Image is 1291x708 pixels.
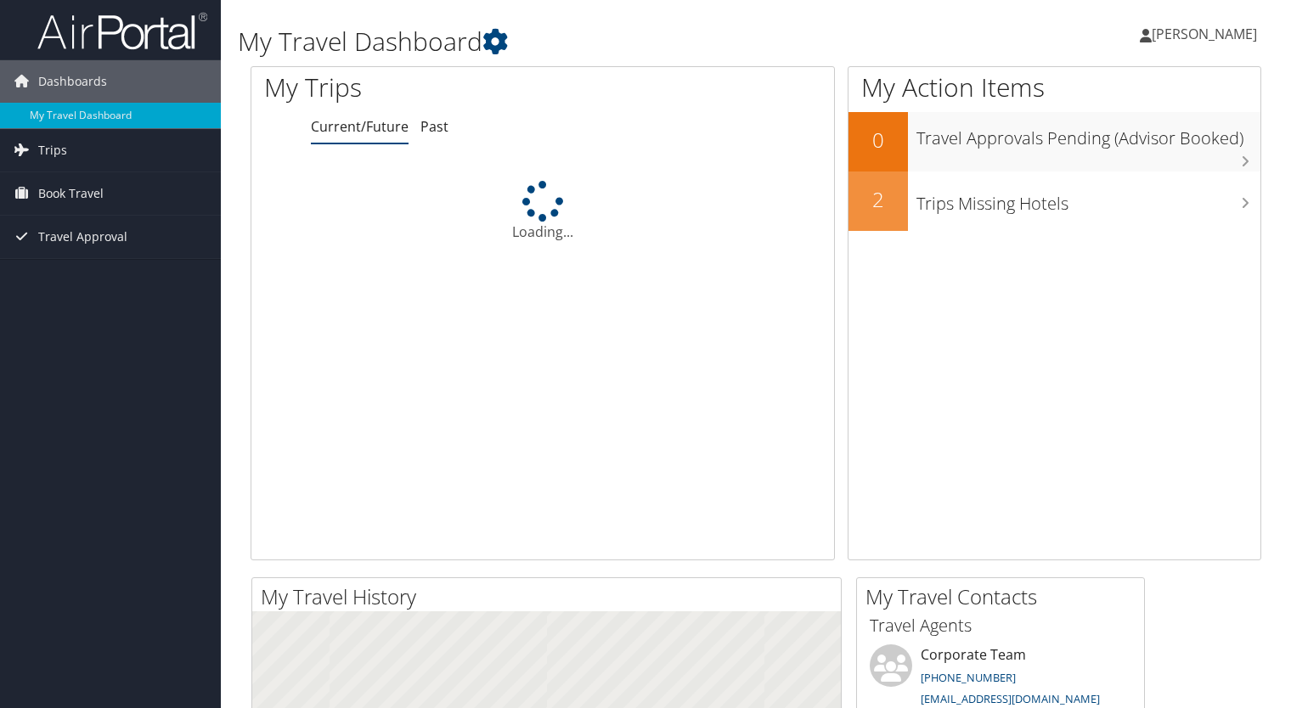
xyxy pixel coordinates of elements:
h1: My Action Items [848,70,1260,105]
h3: Trips Missing Hotels [916,183,1260,216]
a: [EMAIL_ADDRESS][DOMAIN_NAME] [921,691,1100,706]
h1: My Travel Dashboard [238,24,928,59]
span: Dashboards [38,60,107,103]
a: Current/Future [311,117,409,136]
a: 2Trips Missing Hotels [848,171,1260,231]
a: Past [420,117,448,136]
span: Book Travel [38,172,104,215]
h2: 0 [848,126,908,155]
img: airportal-logo.png [37,11,207,51]
div: Loading... [251,181,834,242]
h3: Travel Approvals Pending (Advisor Booked) [916,118,1260,150]
h1: My Trips [264,70,578,105]
a: [PHONE_NUMBER] [921,670,1016,685]
h2: My Travel Contacts [865,582,1144,611]
h2: My Travel History [261,582,841,611]
span: Travel Approval [38,216,127,258]
a: [PERSON_NAME] [1140,8,1274,59]
a: 0Travel Approvals Pending (Advisor Booked) [848,112,1260,171]
h2: 2 [848,185,908,214]
h3: Travel Agents [870,614,1131,638]
span: Trips [38,129,67,171]
span: [PERSON_NAME] [1152,25,1257,43]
